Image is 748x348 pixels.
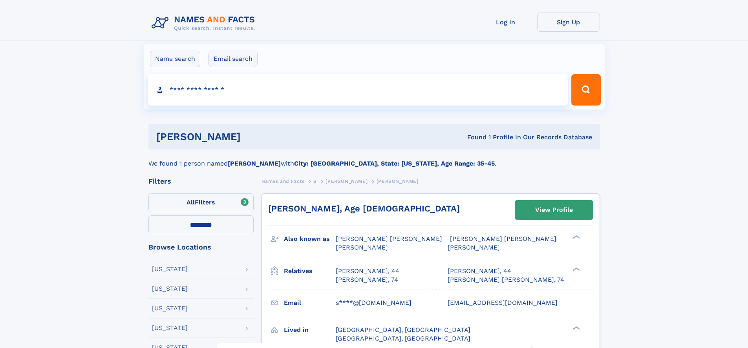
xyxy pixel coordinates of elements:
[148,178,254,185] div: Filters
[336,235,442,242] span: [PERSON_NAME] [PERSON_NAME]
[152,266,188,272] div: [US_STATE]
[284,296,336,310] h3: Email
[571,235,580,240] div: ❯
[148,244,254,251] div: Browse Locations
[326,179,368,184] span: [PERSON_NAME]
[284,323,336,337] h3: Lived in
[537,13,600,32] a: Sign Up
[313,179,317,184] span: S
[208,51,258,67] label: Email search
[336,244,388,251] span: [PERSON_NAME]
[515,200,593,219] a: View Profile
[228,160,281,167] b: [PERSON_NAME]
[326,176,368,186] a: [PERSON_NAME]
[150,51,200,67] label: Name search
[148,149,600,168] div: We found 1 person named with .
[336,326,470,333] span: [GEOGRAPHIC_DATA], [GEOGRAPHIC_DATA]
[148,193,254,212] label: Filters
[284,264,336,278] h3: Relatives
[448,244,500,251] span: [PERSON_NAME]
[336,275,398,284] a: [PERSON_NAME], 74
[448,299,558,306] span: [EMAIL_ADDRESS][DOMAIN_NAME]
[474,13,537,32] a: Log In
[571,325,580,330] div: ❯
[152,286,188,292] div: [US_STATE]
[450,235,556,242] span: [PERSON_NAME] [PERSON_NAME]
[535,201,573,219] div: View Profile
[313,176,317,186] a: S
[354,133,592,142] div: Found 1 Profile In Our Records Database
[336,267,399,275] a: [PERSON_NAME], 44
[262,176,305,186] a: Names and Facts
[156,132,354,142] h1: [PERSON_NAME]
[148,13,262,34] img: Logo Names and Facts
[148,74,568,106] input: search input
[152,325,188,331] div: [US_STATE]
[284,232,336,246] h3: Also known as
[571,266,580,271] div: ❯
[152,305,188,312] div: [US_STATE]
[571,74,600,106] button: Search Button
[448,267,511,275] a: [PERSON_NAME], 44
[294,160,495,167] b: City: [GEOGRAPHIC_DATA], State: [US_STATE], Age Range: 35-45
[336,335,470,342] span: [GEOGRAPHIC_DATA], [GEOGRAPHIC_DATA]
[448,275,564,284] a: [PERSON_NAME] [PERSON_NAME], 74
[187,199,195,206] span: All
[268,204,460,213] a: [PERSON_NAME], Age [DEMOGRAPHIC_DATA]
[377,179,419,184] span: [PERSON_NAME]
